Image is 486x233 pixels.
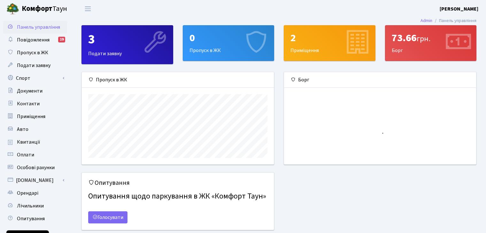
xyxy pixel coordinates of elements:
[3,187,67,199] a: Орендарі
[17,100,40,107] span: Контакти
[17,24,60,31] span: Панель управління
[58,37,65,42] div: 19
[80,4,96,14] button: Переключити навігацію
[3,161,67,174] a: Особові рахунки
[82,26,173,64] div: Подати заявку
[3,110,67,123] a: Приміщення
[417,33,430,44] span: грн.
[3,46,67,59] a: Пропуск в ЖК
[3,136,67,148] a: Квитанції
[3,34,67,46] a: Повідомлення19
[440,5,478,12] b: [PERSON_NAME]
[17,87,42,94] span: Документи
[392,32,470,44] div: 73.66
[3,85,67,97] a: Документи
[183,26,274,61] div: Пропуск в ЖК
[17,202,44,209] span: Лічильники
[440,5,478,13] a: [PERSON_NAME]
[17,126,28,133] span: Авто
[411,14,486,27] nav: breadcrumb
[3,212,67,225] a: Опитування
[17,36,50,43] span: Повідомлення
[284,25,375,61] a: 2Приміщення
[3,59,67,72] a: Подати заявку
[290,32,369,44] div: 2
[17,190,38,197] span: Орендарі
[284,72,476,88] div: Борг
[3,148,67,161] a: Оплати
[3,97,67,110] a: Контакти
[88,32,166,47] div: 3
[432,17,476,24] li: Панель управління
[3,199,67,212] a: Лічильники
[88,179,267,187] h5: Опитування
[88,189,267,204] h4: Опитування щодо паркування в ЖК «Комфорт Таун»
[81,25,173,64] a: 3Подати заявку
[189,32,268,44] div: 0
[420,17,432,24] a: Admin
[88,211,127,223] a: Голосувати
[22,4,52,14] b: Комфорт
[17,215,45,222] span: Опитування
[82,72,274,88] div: Пропуск в ЖК
[3,123,67,136] a: Авто
[183,25,274,61] a: 0Пропуск в ЖК
[22,4,67,14] span: Таун
[3,174,67,187] a: [DOMAIN_NAME]
[284,26,375,61] div: Приміщення
[3,72,67,85] a: Спорт
[17,49,48,56] span: Пропуск в ЖК
[17,62,50,69] span: Подати заявку
[385,26,476,61] div: Борг
[6,3,19,15] img: logo.png
[17,113,45,120] span: Приміщення
[17,151,34,158] span: Оплати
[17,164,55,171] span: Особові рахунки
[3,21,67,34] a: Панель управління
[17,139,40,146] span: Квитанції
